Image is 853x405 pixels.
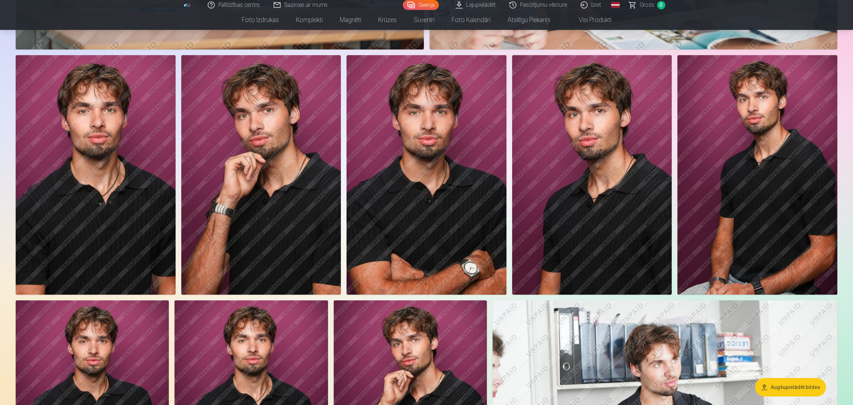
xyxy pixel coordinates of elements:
a: Atslēgu piekariņi [499,10,559,30]
a: Magnēti [331,10,370,30]
a: Foto izdrukas [233,10,287,30]
a: Foto kalendāri [443,10,499,30]
a: Suvenīri [405,10,443,30]
a: Visi produkti [559,10,620,30]
button: Augšupielādēt bildes [755,378,826,396]
span: 0 [657,1,665,9]
span: Grozs [640,1,654,9]
a: Krūzes [370,10,405,30]
img: /fa1 [184,3,192,7]
a: Komplekti [287,10,331,30]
